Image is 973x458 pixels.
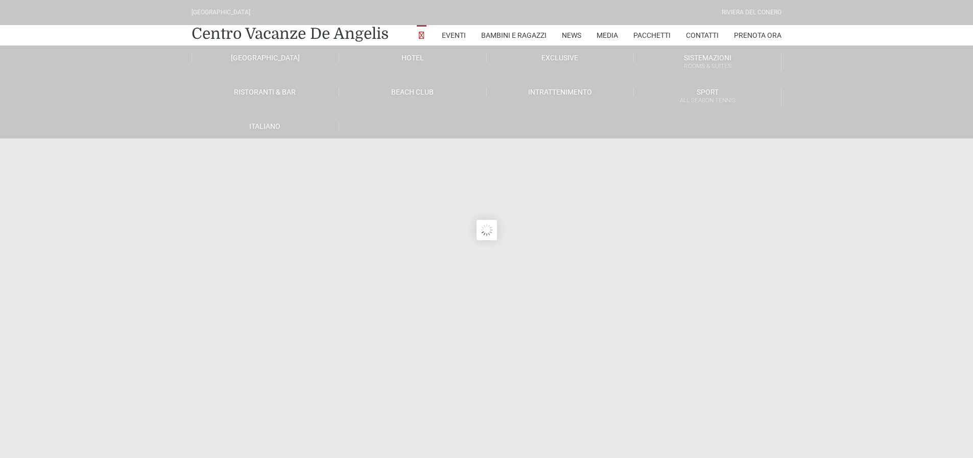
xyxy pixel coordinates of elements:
div: Riviera Del Conero [722,8,781,17]
small: Rooms & Suites [634,61,781,71]
a: [GEOGRAPHIC_DATA] [192,53,339,62]
a: Prenota Ora [734,25,781,45]
a: Beach Club [339,87,487,97]
a: SportAll Season Tennis [634,87,781,106]
a: Eventi [442,25,466,45]
a: Contatti [686,25,719,45]
a: Pacchetti [633,25,671,45]
a: Exclusive [487,53,634,62]
a: SistemazioniRooms & Suites [634,53,781,72]
a: Centro Vacanze De Angelis [192,24,389,44]
small: All Season Tennis [634,96,781,105]
a: Bambini e Ragazzi [481,25,547,45]
a: Italiano [192,122,339,131]
div: [GEOGRAPHIC_DATA] [192,8,250,17]
a: Intrattenimento [487,87,634,97]
a: Ristoranti & Bar [192,87,339,97]
span: Italiano [249,122,280,130]
a: News [562,25,581,45]
a: Media [597,25,618,45]
a: Hotel [339,53,487,62]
